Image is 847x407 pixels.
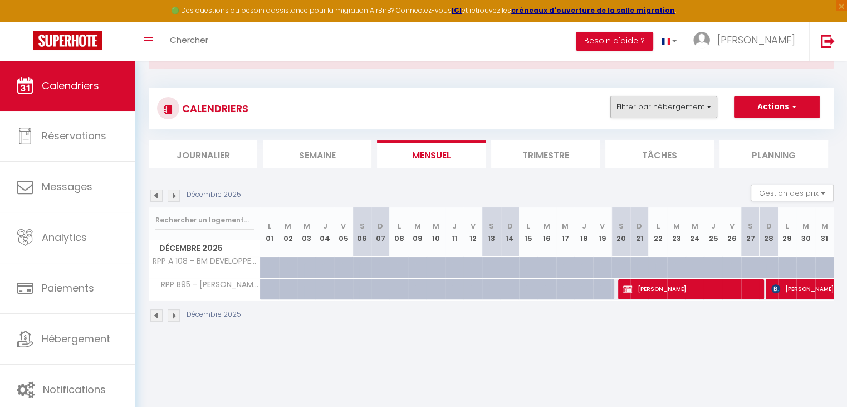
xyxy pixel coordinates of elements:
button: Besoin d'aide ? [576,32,653,51]
span: RPP B95 - [PERSON_NAME] [151,279,262,291]
th: 22 [649,207,667,257]
button: Close [820,52,826,62]
img: ... [693,32,710,49]
abbr: S [489,221,494,231]
li: Journalier [149,140,257,168]
span: Chercher [170,34,208,46]
th: 07 [371,207,390,257]
p: Décembre 2025 [187,190,241,200]
abbr: L [786,221,789,231]
abbr: M [414,221,421,231]
a: créneaux d'ouverture de la salle migration [511,6,675,15]
th: 30 [796,207,815,257]
abbr: M [802,221,809,231]
abbr: D [637,221,642,231]
button: Actions [734,96,820,118]
span: Analytics [42,230,87,244]
li: Trimestre [491,140,600,168]
button: Ouvrir le widget de chat LiveChat [9,4,42,38]
img: logout [821,34,835,48]
th: 31 [815,207,834,257]
abbr: M [303,221,310,231]
li: Mensuel [377,140,486,168]
abbr: M [433,221,439,231]
th: 13 [482,207,501,257]
th: 23 [667,207,686,257]
abbr: M [692,221,698,231]
abbr: D [507,221,513,231]
abbr: M [562,221,569,231]
th: 08 [390,207,408,257]
abbr: L [398,221,401,231]
th: 25 [704,207,722,257]
span: Notifications [43,382,106,396]
button: Filtrer par hébergement [610,96,717,118]
span: [PERSON_NAME] [717,33,795,47]
abbr: M [821,221,828,231]
abbr: M [544,221,550,231]
th: 04 [316,207,334,257]
abbr: V [471,221,476,231]
abbr: V [341,221,346,231]
th: 10 [427,207,445,257]
th: 19 [593,207,611,257]
abbr: S [748,221,753,231]
th: 14 [501,207,519,257]
abbr: L [656,221,659,231]
th: 17 [556,207,575,257]
abbr: L [527,221,530,231]
a: ... [PERSON_NAME] [685,22,809,61]
img: Super Booking [33,31,102,50]
span: Paiements [42,281,94,295]
abbr: V [730,221,735,231]
li: Tâches [605,140,714,168]
th: 11 [445,207,464,257]
abbr: J [582,221,586,231]
th: 24 [686,207,704,257]
th: 16 [538,207,556,257]
span: Messages [42,180,92,193]
th: 02 [279,207,297,257]
th: 27 [741,207,760,257]
abbr: J [711,221,716,231]
span: [PERSON_NAME] [623,278,758,299]
abbr: L [268,221,271,231]
abbr: J [452,221,457,231]
p: Décembre 2025 [187,309,241,320]
th: 01 [261,207,279,257]
li: Semaine [263,140,371,168]
h3: CALENDRIERS [179,96,248,121]
th: 05 [334,207,352,257]
abbr: M [285,221,291,231]
a: Chercher [161,22,217,61]
th: 20 [611,207,630,257]
th: 09 [408,207,427,257]
th: 29 [778,207,796,257]
span: Réservations [42,129,106,143]
li: Planning [719,140,828,168]
abbr: V [600,221,605,231]
span: Décembre 2025 [149,240,260,256]
th: 21 [630,207,649,257]
span: Calendriers [42,79,99,93]
span: RPP A 108 - BM DEVELOPPEMENT [151,257,262,265]
abbr: J [323,221,327,231]
abbr: S [618,221,623,231]
span: Hébergement [42,332,110,346]
abbr: S [360,221,365,231]
th: 03 [297,207,316,257]
input: Rechercher un logement... [155,210,254,230]
abbr: D [766,221,772,231]
th: 06 [353,207,371,257]
th: 15 [519,207,537,257]
a: ICI [452,6,462,15]
th: 26 [723,207,741,257]
abbr: M [673,221,680,231]
button: Gestion des prix [751,185,834,201]
th: 18 [575,207,593,257]
abbr: D [378,221,383,231]
th: 28 [760,207,778,257]
th: 12 [464,207,482,257]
